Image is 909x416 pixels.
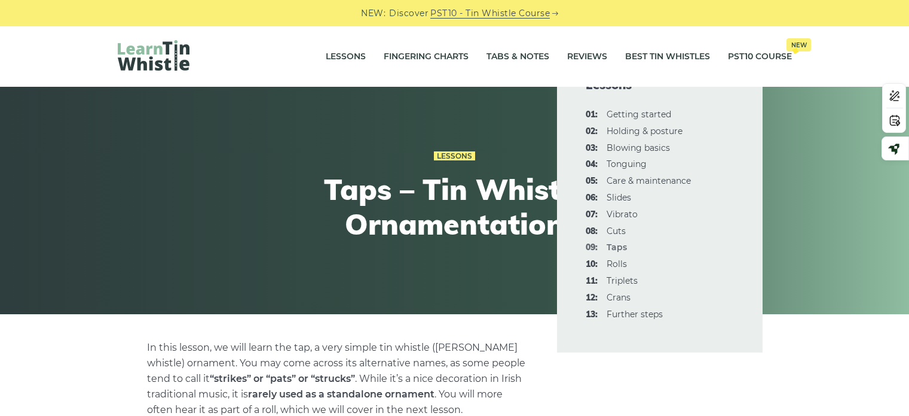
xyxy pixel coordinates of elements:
[607,242,627,253] strong: Taps
[607,109,671,120] a: 01:Getting started
[384,42,469,72] a: Fingering Charts
[586,257,598,272] span: 10:
[210,373,355,384] strong: “strikes” or “pats” or “strucks”
[728,42,792,72] a: PST10 CourseNew
[607,175,691,186] a: 05:Care & maintenance
[607,192,631,203] a: 06:Slides
[586,241,598,255] span: 09:
[607,142,670,153] a: 03:Blowing basics
[586,308,598,322] span: 13:
[607,226,626,236] a: 08:Cuts
[607,126,682,136] a: 02:Holding & posture
[586,191,598,205] span: 06:
[607,275,638,286] a: 11:Triplets
[786,38,811,51] span: New
[586,108,598,122] span: 01:
[586,125,598,139] span: 02:
[625,42,710,72] a: Best Tin Whistles
[326,42,366,72] a: Lessons
[586,174,598,189] span: 05:
[586,208,598,222] span: 07:
[586,141,598,156] span: 03:
[607,292,631,303] a: 12:Crans
[434,151,475,161] a: Lessons
[567,42,607,72] a: Reviews
[248,388,434,400] strong: rarely used as a standalone ornament
[586,291,598,305] span: 12:
[607,309,663,320] a: 13:Further steps
[118,40,189,71] img: LearnTinWhistle.com
[235,172,675,241] h1: Taps – Tin Whistle Ornamentation
[607,159,647,169] a: 04:Tonguing
[486,42,549,72] a: Tabs & Notes
[607,259,627,269] a: 10:Rolls
[607,209,638,220] a: 07:Vibrato
[586,157,598,172] span: 04:
[586,274,598,289] span: 11:
[586,224,598,239] span: 08:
